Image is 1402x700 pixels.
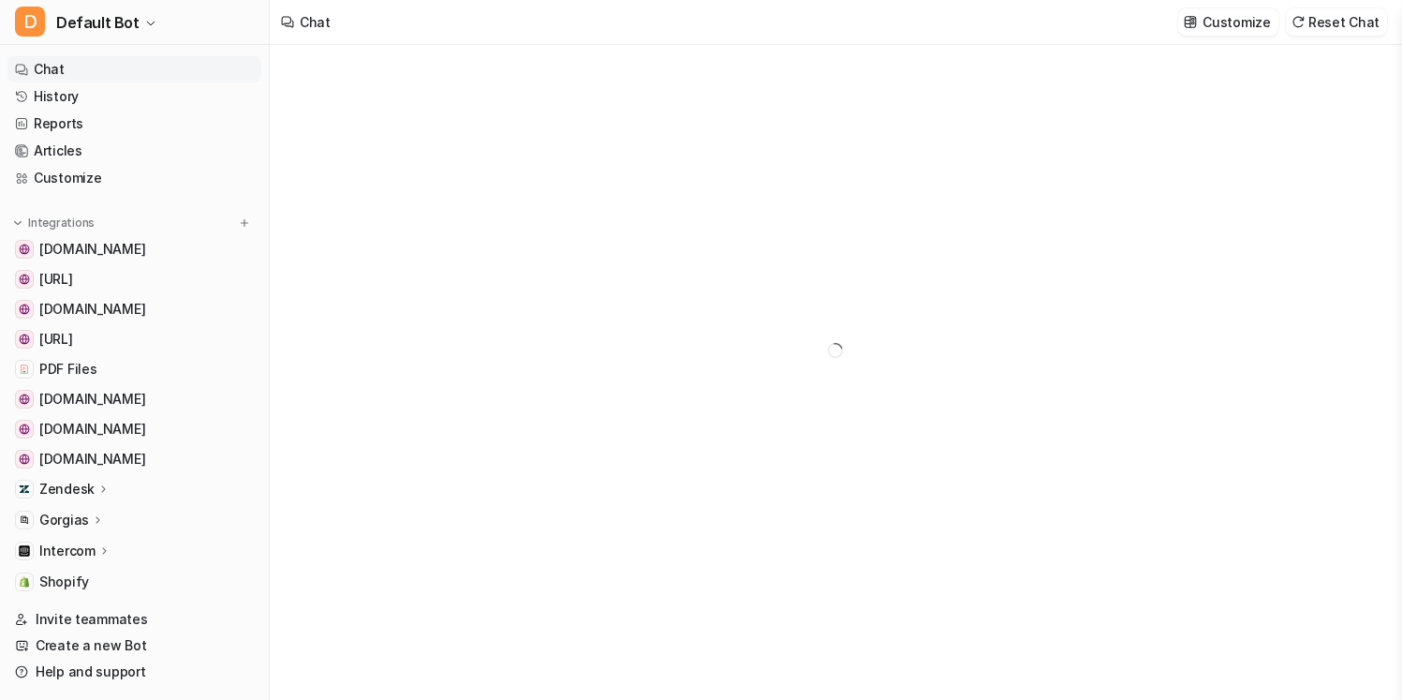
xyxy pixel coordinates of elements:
a: Articles [7,138,261,164]
img: mail.google.com [19,244,30,255]
p: Intercom [39,542,96,560]
p: Customize [1203,12,1270,32]
a: Help and support [7,659,261,685]
a: dashboard.eesel.ai[URL] [7,266,261,292]
button: Integrations [7,214,100,232]
img: Intercom [19,545,30,557]
a: Invite teammates [7,606,261,633]
a: gitlab.com[DOMAIN_NAME] [7,416,261,442]
span: [URL] [39,330,73,349]
div: Chat [300,12,331,32]
button: Customize [1178,8,1277,36]
a: www.example.com[DOMAIN_NAME] [7,446,261,472]
img: menu_add.svg [238,216,251,230]
span: [DOMAIN_NAME] [39,240,145,259]
img: www.eesel.ai [19,334,30,345]
a: example.com[DOMAIN_NAME] [7,296,261,322]
img: Shopify [19,576,30,588]
img: dashboard.eesel.ai [19,274,30,285]
img: customize [1184,15,1197,29]
span: [DOMAIN_NAME] [39,420,145,439]
span: [URL] [39,270,73,289]
a: History [7,83,261,110]
img: example.com [19,304,30,315]
img: Zendesk [19,484,30,495]
span: [DOMAIN_NAME] [39,300,145,319]
img: reset [1291,15,1305,29]
a: mail.google.com[DOMAIN_NAME] [7,236,261,262]
a: Chat [7,56,261,82]
img: github.com [19,394,30,405]
a: Create a new Bot [7,633,261,659]
img: gitlab.com [19,424,30,435]
a: ShopifyShopify [7,569,261,595]
span: Shopify [39,573,89,591]
a: Customize [7,165,261,191]
a: Reports [7,111,261,137]
span: D [15,7,45,37]
span: PDF Files [39,360,96,379]
img: PDF Files [19,364,30,375]
img: Gorgias [19,514,30,526]
a: github.com[DOMAIN_NAME] [7,386,261,412]
img: www.example.com [19,454,30,465]
a: www.eesel.ai[URL] [7,326,261,352]
p: Integrations [28,216,95,231]
span: [DOMAIN_NAME] [39,450,145,469]
p: Gorgias [39,511,89,529]
span: [DOMAIN_NAME] [39,390,145,409]
a: PDF FilesPDF Files [7,356,261,382]
img: expand menu [11,216,24,230]
span: Default Bot [56,9,140,36]
p: Zendesk [39,480,95,499]
button: Reset Chat [1286,8,1387,36]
